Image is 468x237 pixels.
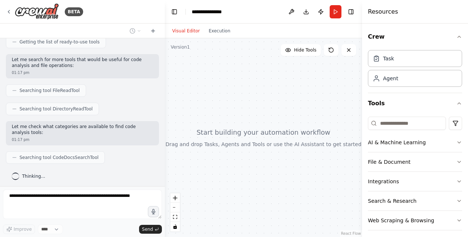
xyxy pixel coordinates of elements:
[19,155,99,160] span: Searching tool CodeDocsSearchTool
[19,39,100,45] span: Getting the list of ready-to-use tools
[12,137,153,142] div: 01:17 pm
[12,124,153,135] p: Let me check what categories are available to find code analysis tools:
[19,106,93,112] span: Searching tool DirectoryReadTool
[368,172,462,191] button: Integrations
[368,191,462,211] button: Search & Research
[12,57,153,68] p: Let me search for more tools that would be useful for code analysis and file operations:
[341,231,361,236] a: React Flow attribution
[169,7,180,17] button: Hide left sidebar
[368,7,398,16] h4: Resources
[170,193,180,203] button: zoom in
[171,44,190,50] div: Version 1
[3,224,35,234] button: Improve
[368,26,462,47] button: Crew
[368,133,462,152] button: AI & Machine Learning
[139,225,162,234] button: Send
[368,47,462,93] div: Crew
[14,226,32,232] span: Improve
[281,44,321,56] button: Hide Tools
[168,26,204,35] button: Visual Editor
[127,26,144,35] button: Switch to previous chat
[65,7,83,16] div: BETA
[170,203,180,212] button: zoom out
[192,8,228,15] nav: breadcrumb
[147,26,159,35] button: Start a new chat
[170,222,180,231] button: toggle interactivity
[346,7,356,17] button: Hide right sidebar
[148,206,159,217] button: Click to speak your automation idea
[19,88,80,93] span: Searching tool FileReadTool
[368,93,462,114] button: Tools
[170,193,180,231] div: React Flow controls
[368,211,462,230] button: Web Scraping & Browsing
[12,70,153,75] div: 01:17 pm
[368,114,462,236] div: Tools
[142,226,153,232] span: Send
[368,152,462,171] button: File & Document
[15,3,59,20] img: Logo
[22,173,45,179] span: Thinking...
[383,55,394,62] div: Task
[294,47,316,53] span: Hide Tools
[170,212,180,222] button: fit view
[383,75,398,82] div: Agent
[204,26,235,35] button: Execution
